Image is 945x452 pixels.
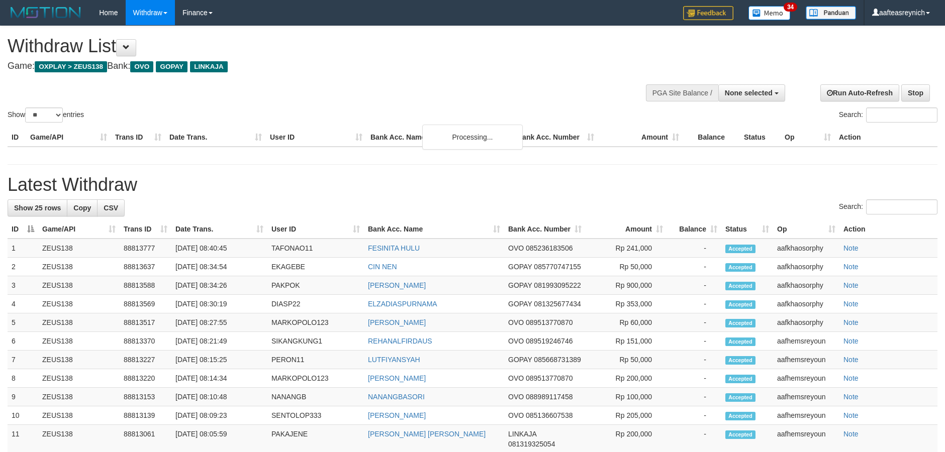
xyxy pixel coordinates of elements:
[773,220,839,239] th: Op: activate to sort column ascending
[508,318,524,326] span: OVO
[267,388,364,406] td: NANANGB
[38,351,120,369] td: ZEUS138
[508,244,524,252] span: OVO
[534,281,581,289] span: Copy 081993095222 to clipboard
[843,244,859,252] a: Note
[368,411,426,419] a: [PERSON_NAME]
[8,128,26,147] th: ID
[368,337,432,345] a: REHANALFIRDAUS
[513,128,598,147] th: Bank Acc. Number
[120,220,171,239] th: Trans ID: activate to sort column ascending
[586,258,667,276] td: Rp 50,000
[120,388,171,406] td: 88813153
[38,239,120,258] td: ZEUS138
[422,125,523,150] div: Processing...
[267,239,364,258] td: TAFONAO11
[38,258,120,276] td: ZEUS138
[725,300,755,309] span: Accepted
[526,393,573,401] span: Copy 088989117458 to clipboard
[866,199,937,214] input: Search:
[38,295,120,313] td: ZEUS138
[843,393,859,401] a: Note
[368,430,486,438] a: [PERSON_NAME] [PERSON_NAME]
[508,393,524,401] span: OVO
[534,263,581,271] span: Copy 085770747155 to clipboard
[26,128,111,147] th: Game/API
[721,220,773,239] th: Status: activate to sort column ascending
[8,369,38,388] td: 8
[368,318,426,326] a: [PERSON_NAME]
[8,313,38,332] td: 5
[8,5,84,20] img: MOTION_logo.png
[820,84,899,101] a: Run Auto-Refresh
[843,411,859,419] a: Note
[508,337,524,345] span: OVO
[267,369,364,388] td: MARKOPOLO123
[171,220,267,239] th: Date Trans.: activate to sort column ascending
[667,406,721,425] td: -
[901,84,930,101] a: Stop
[8,61,620,71] h4: Game: Bank:
[38,276,120,295] td: ZEUS138
[586,313,667,332] td: Rp 60,000
[725,319,755,327] span: Accepted
[586,388,667,406] td: Rp 100,000
[267,351,364,369] td: PERON11
[508,440,555,448] span: Copy 081319325054 to clipboard
[598,128,683,147] th: Amount
[526,337,573,345] span: Copy 089519246746 to clipboard
[843,300,859,308] a: Note
[508,263,532,271] span: GOPAY
[8,406,38,425] td: 10
[667,239,721,258] td: -
[171,351,267,369] td: [DATE] 08:15:25
[725,356,755,365] span: Accepted
[526,411,573,419] span: Copy 085136607538 to clipboard
[368,374,426,382] a: [PERSON_NAME]
[586,406,667,425] td: Rp 205,000
[8,258,38,276] td: 2
[773,332,839,351] td: aafhemsreyoun
[586,369,667,388] td: Rp 200,000
[667,220,721,239] th: Balance: activate to sort column ascending
[120,276,171,295] td: 88813588
[8,388,38,406] td: 9
[368,393,425,401] a: NANANGBASORI
[781,128,835,147] th: Op
[725,263,755,272] span: Accepted
[773,369,839,388] td: aafhemsreyoun
[8,295,38,313] td: 4
[773,351,839,369] td: aafhemsreyoun
[35,61,107,72] span: OXPLAY > ZEUS138
[508,300,532,308] span: GOPAY
[368,281,426,289] a: [PERSON_NAME]
[25,107,63,123] select: Showentries
[843,374,859,382] a: Note
[267,220,364,239] th: User ID: activate to sort column ascending
[667,258,721,276] td: -
[73,204,91,212] span: Copy
[725,282,755,290] span: Accepted
[534,356,581,364] span: Copy 085668731389 to clipboard
[526,318,573,326] span: Copy 089513770870 to clipboard
[267,295,364,313] td: DIASP22
[725,375,755,383] span: Accepted
[171,313,267,332] td: [DATE] 08:27:55
[364,220,504,239] th: Bank Acc. Name: activate to sort column ascending
[120,239,171,258] td: 88813777
[843,337,859,345] a: Note
[667,295,721,313] td: -
[725,393,755,402] span: Accepted
[171,332,267,351] td: [DATE] 08:21:49
[120,313,171,332] td: 88813517
[843,430,859,438] a: Note
[120,332,171,351] td: 88813370
[8,175,937,195] h1: Latest Withdraw
[38,369,120,388] td: ZEUS138
[773,295,839,313] td: aafkhaosorphy
[8,276,38,295] td: 3
[38,220,120,239] th: Game/API: activate to sort column ascending
[526,374,573,382] span: Copy 089513770870 to clipboard
[839,107,937,123] label: Search:
[835,128,937,147] th: Action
